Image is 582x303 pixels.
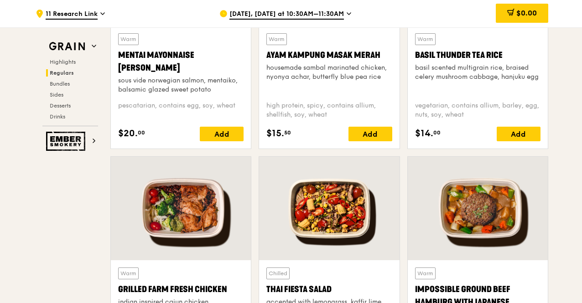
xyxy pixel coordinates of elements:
div: housemade sambal marinated chicken, nyonya achar, butterfly blue pea rice [266,63,392,82]
div: high protein, spicy, contains allium, shellfish, soy, wheat [266,101,392,119]
div: Ayam Kampung Masak Merah [266,49,392,62]
div: Grilled Farm Fresh Chicken [118,283,244,296]
div: Thai Fiesta Salad [266,283,392,296]
span: Sides [50,92,63,98]
img: Grain web logo [46,38,88,55]
div: Warm [415,33,436,45]
span: $15. [266,127,284,140]
div: vegetarian, contains allium, barley, egg, nuts, soy, wheat [415,101,540,119]
span: 11 Research Link [46,10,98,20]
span: Bundles [50,81,70,87]
span: Desserts [50,103,71,109]
span: Regulars [50,70,74,76]
div: Add [497,127,540,141]
div: pescatarian, contains egg, soy, wheat [118,101,244,119]
div: sous vide norwegian salmon, mentaiko, balsamic glazed sweet potato [118,76,244,94]
span: $20. [118,127,138,140]
div: Add [348,127,392,141]
span: 00 [138,129,145,136]
span: Drinks [50,113,65,120]
div: Basil Thunder Tea Rice [415,49,540,62]
div: Warm [118,33,139,45]
div: Add [200,127,244,141]
span: 00 [433,129,441,136]
div: Warm [415,267,436,279]
span: [DATE], [DATE] at 10:30AM–11:30AM [229,10,344,20]
span: 50 [284,129,291,136]
img: Ember Smokery web logo [46,132,88,151]
div: Mentai Mayonnaise [PERSON_NAME] [118,49,244,74]
div: Warm [266,33,287,45]
div: basil scented multigrain rice, braised celery mushroom cabbage, hanjuku egg [415,63,540,82]
span: Highlights [50,59,76,65]
div: Chilled [266,267,290,279]
div: Warm [118,267,139,279]
span: $14. [415,127,433,140]
span: $0.00 [516,9,537,17]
